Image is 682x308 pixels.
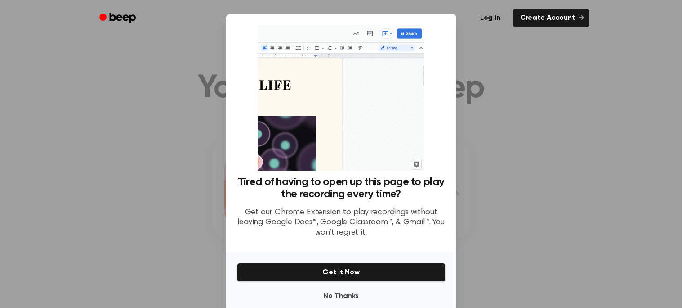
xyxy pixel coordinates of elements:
img: Beep extension in action [258,25,424,171]
a: Log in [473,9,508,27]
a: Create Account [513,9,589,27]
button: No Thanks [237,287,446,305]
h3: Tired of having to open up this page to play the recording every time? [237,176,446,200]
button: Get It Now [237,263,446,282]
p: Get our Chrome Extension to play recordings without leaving Google Docs™, Google Classroom™, & Gm... [237,208,446,238]
a: Beep [93,9,144,27]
